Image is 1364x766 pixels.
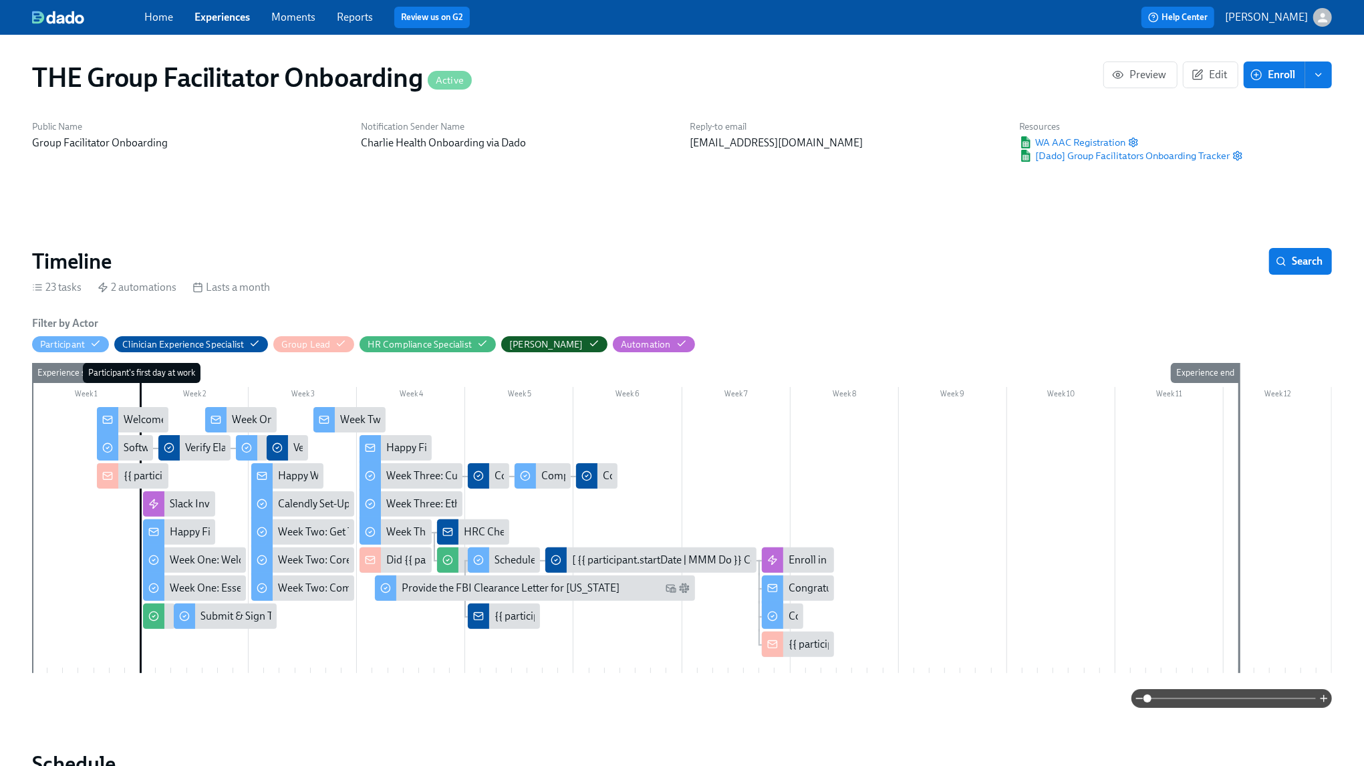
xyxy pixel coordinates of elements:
[114,336,268,352] button: Clinician Experience Specialist
[386,440,541,455] div: Happy Final Week of Onboarding!
[40,338,85,351] div: Hide Participant
[360,519,432,545] div: Week Three: Final Onboarding Tasks (~1.5 hours to complete)
[679,583,690,594] svg: Slack
[464,525,515,539] div: HRC Check
[97,407,169,432] div: Welcome To The Charlie Health Team!
[185,440,377,455] div: Verify Elation for {{ participant.fullName }}
[1253,68,1295,82] span: Enroll
[368,338,472,351] div: Hide HR Compliance Specialist
[1148,11,1208,24] span: Help Center
[251,491,354,517] div: Calendly Set-Up for GQS
[465,387,573,404] div: Week 5
[360,491,462,517] div: Week Three: Ethics, Conduct, & Legal Responsibilities (~5 hours to complete)
[386,525,665,539] div: Week Three: Final Onboarding Tasks (~1.5 hours to complete)
[603,469,931,483] div: Confirm Docebo Completion for {{ participant.fullName }} (2nd attempt)
[495,469,759,483] div: Confirm Docebo Completion for {{ participant.fullName }}
[762,547,834,573] div: Enroll in Milestone Email Experience
[1007,387,1115,404] div: Week 10
[194,11,250,23] a: Experiences
[762,576,834,601] div: Congratulations On A Successful Check-Out!
[789,581,991,596] div: Congratulations On A Successful Check-Out!
[174,604,277,629] div: Submit & Sign The [US_STATE] Disclosure Form (Time Sensitive!) and the [US_STATE] Background Check
[762,604,803,629] div: Complete Our Short Onboarding Survey
[360,435,432,461] div: Happy Final Week of Onboarding!
[495,609,744,624] div: {{ participant.fullName }} Is Cleared From Compliance!
[1019,149,1230,162] a: Google Sheet[Dado] Group Facilitators Onboarding Tracker
[1019,136,1125,149] span: WA AAC Registration
[690,136,1003,150] p: [EMAIL_ADDRESS][DOMAIN_NAME]
[32,387,140,404] div: Week 1
[402,581,620,596] div: Provide the FBI Clearance Letter for [US_STATE]
[32,316,98,331] h6: Filter by Actor
[357,387,465,404] div: Week 4
[170,553,479,567] div: Week One: Welcome To Charlie Health Tasks! (~3 hours to complete)
[32,11,144,24] a: dado
[271,11,315,23] a: Moments
[468,604,540,629] div: {{ participant.fullName }} Is Cleared From Compliance!
[124,412,297,427] div: Welcome To The Charlie Health Team!
[170,581,460,596] div: Week One: Essential Compliance Tasks (~6.5 hours to complete)
[1171,363,1240,383] div: Experience end
[437,519,509,545] div: HRC Check
[32,120,345,133] h6: Public Name
[375,576,694,601] div: Provide the FBI Clearance Letter for [US_STATE]
[232,412,370,427] div: Week One Onboarding Recap!
[251,547,354,573] div: Week Two: Core Processes (~1.25 hours to complete)
[278,469,360,483] div: Happy Week Two!
[1269,248,1332,275] button: Search
[281,338,330,351] div: Hide Group Lead
[545,547,757,573] div: [ {{ participant.startDate | MMM Do }} Cohort] Confirm Successful Check-Out
[573,387,682,404] div: Week 6
[789,609,970,624] div: Complete Our Short Onboarding Survey
[1305,61,1332,88] button: enroll
[690,120,1003,133] h6: Reply-to email
[32,136,345,150] p: Group Facilitator Onboarding
[278,525,538,539] div: Week Two: Get To Know Your Role (~4 hours to complete)
[1225,8,1332,27] button: [PERSON_NAME]
[124,469,347,483] div: {{ participant.fullName }} has started onboarding
[98,280,176,295] div: 2 automations
[1183,61,1238,88] a: Edit
[509,338,583,351] div: Hide Paige Eber
[682,387,791,404] div: Week 7
[791,387,899,404] div: Week 8
[170,525,245,539] div: Happy First Day!
[170,497,225,511] div: Slack Invites
[386,469,747,483] div: Week Three: Cultural Competence & Special Populations (~3 hours to complete)
[32,280,82,295] div: 23 tasks
[666,583,676,594] svg: Work Email
[360,463,462,489] div: Week Three: Cultural Competence & Special Populations (~3 hours to complete)
[576,463,617,489] div: Confirm Docebo Completion for {{ participant.fullName }} (2nd attempt)
[32,248,112,275] h2: Timeline
[361,120,674,133] h6: Notification Sender Name
[251,463,323,489] div: Happy Week Two!
[200,609,675,624] div: Submit & Sign The [US_STATE] Disclosure Form (Time Sensitive!) and the [US_STATE] Background Check
[158,435,231,461] div: Verify Elation for {{ participant.fullName }}
[1115,68,1166,82] span: Preview
[205,407,277,432] div: Week One Onboarding Recap!
[789,637,1011,652] div: {{ participant.fullName }} passed their check-out!
[1194,68,1227,82] span: Edit
[495,553,648,567] div: Schedule Onboarding Check-Out!
[401,11,463,24] a: Review us on G2
[1225,10,1308,25] p: [PERSON_NAME]
[140,387,249,404] div: Week 2
[32,11,84,24] img: dado
[273,336,354,352] button: Group Lead
[899,387,1007,404] div: Week 9
[97,463,169,489] div: {{ participant.fullName }} has started onboarding
[143,576,246,601] div: Week One: Essential Compliance Tasks (~6.5 hours to complete)
[1019,149,1230,162] span: [Dado] Group Facilitators Onboarding Tracker
[144,11,173,23] a: Home
[122,338,244,351] div: Hide Clinician Experience Specialist
[762,632,834,657] div: {{ participant.fullName }} passed their check-out!
[1115,387,1224,404] div: Week 11
[1019,150,1033,162] img: Google Sheet
[468,547,540,573] div: Schedule Onboarding Check-Out!
[394,7,470,28] button: Review us on G2
[572,553,920,567] div: [ {{ participant.startDate | MMM Do }} Cohort] Confirm Successful Check-Out
[337,11,373,23] a: Reports
[340,412,479,427] div: Week Two Onboarding Recap!
[1019,136,1033,148] img: Google Sheet
[428,76,472,86] span: Active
